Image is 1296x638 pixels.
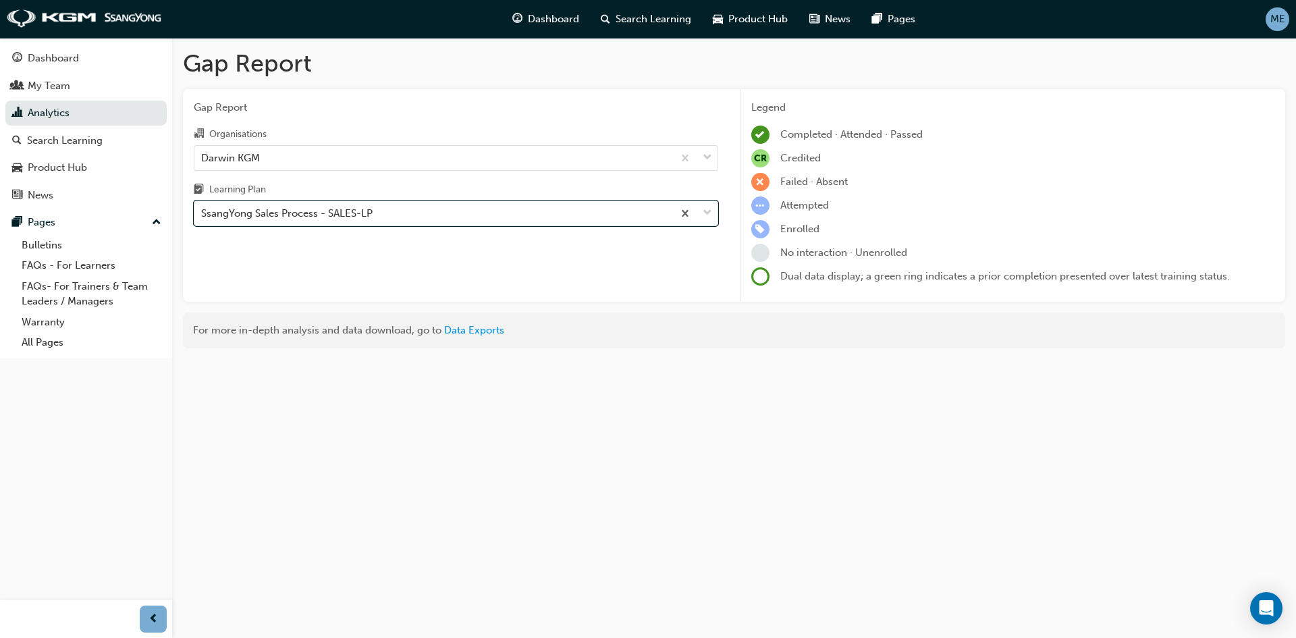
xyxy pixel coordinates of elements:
a: Dashboard [5,46,167,71]
span: Failed · Absent [780,176,848,188]
span: learningRecordVerb_FAIL-icon [751,173,769,191]
button: Pages [5,210,167,235]
span: Pages [888,11,915,27]
h1: Gap Report [183,49,1285,78]
a: All Pages [16,332,167,353]
div: For more in-depth analysis and data download, go to [193,323,1275,338]
span: down-icon [703,149,712,167]
a: Bulletins [16,235,167,256]
span: Enrolled [780,223,819,235]
span: chart-icon [12,107,22,119]
span: search-icon [601,11,610,28]
div: News [28,188,53,203]
span: Attempted [780,199,829,211]
span: learningRecordVerb_NONE-icon [751,244,769,262]
img: kgm [7,9,162,28]
a: Search Learning [5,128,167,153]
span: learningRecordVerb_ATTEMPT-icon [751,196,769,215]
a: News [5,183,167,208]
span: Dashboard [528,11,579,27]
span: pages-icon [12,217,22,229]
span: organisation-icon [194,128,204,140]
div: Pages [28,215,55,230]
span: guage-icon [12,53,22,65]
span: pages-icon [872,11,882,28]
a: Warranty [16,312,167,333]
span: News [825,11,850,27]
a: Product Hub [5,155,167,180]
span: null-icon [751,149,769,167]
span: Product Hub [728,11,788,27]
span: car-icon [12,162,22,174]
div: SsangYong Sales Process - SALES-LP [201,206,373,221]
span: people-icon [12,80,22,92]
span: Completed · Attended · Passed [780,128,923,140]
div: Search Learning [27,133,103,149]
span: Credited [780,152,821,164]
a: FAQs - For Learners [16,255,167,276]
span: learningplan-icon [194,184,204,196]
a: search-iconSearch Learning [590,5,702,33]
span: ME [1270,11,1285,27]
a: FAQs- For Trainers & Team Leaders / Managers [16,276,167,312]
button: ME [1266,7,1289,31]
a: news-iconNews [799,5,861,33]
div: Learning Plan [209,183,266,196]
span: guage-icon [512,11,522,28]
span: up-icon [152,214,161,232]
span: learningRecordVerb_ENROLL-icon [751,220,769,238]
a: car-iconProduct Hub [702,5,799,33]
div: Product Hub [28,160,87,176]
div: My Team [28,78,70,94]
button: DashboardMy TeamAnalyticsSearch LearningProduct HubNews [5,43,167,210]
div: Legend [751,100,1275,115]
span: news-icon [809,11,819,28]
span: news-icon [12,190,22,202]
span: car-icon [713,11,723,28]
span: Dual data display; a green ring indicates a prior completion presented over latest training status. [780,270,1230,282]
span: No interaction · Unenrolled [780,246,907,259]
span: prev-icon [148,611,159,628]
span: Gap Report [194,100,718,115]
span: learningRecordVerb_COMPLETE-icon [751,126,769,144]
div: Dashboard [28,51,79,66]
span: Search Learning [616,11,691,27]
div: Organisations [209,128,267,141]
a: My Team [5,74,167,99]
div: Open Intercom Messenger [1250,592,1282,624]
a: Analytics [5,101,167,126]
a: guage-iconDashboard [502,5,590,33]
span: search-icon [12,135,22,147]
a: pages-iconPages [861,5,926,33]
div: Darwin KGM [201,150,260,165]
span: down-icon [703,205,712,222]
a: Data Exports [444,324,504,336]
